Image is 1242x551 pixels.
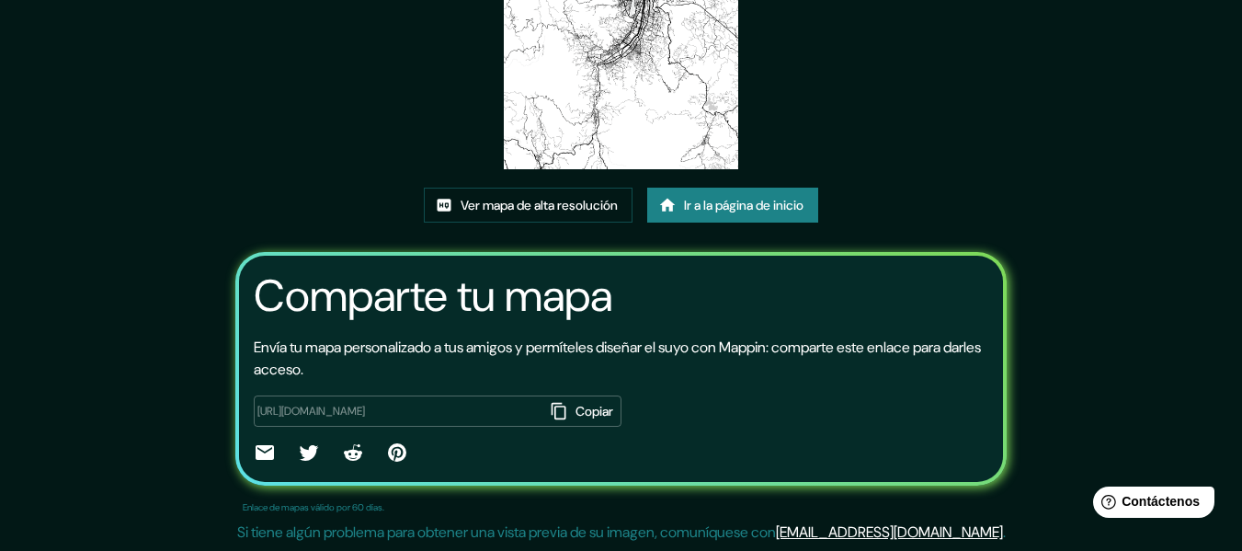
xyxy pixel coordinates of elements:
font: Comparte tu mapa [254,267,612,325]
a: [EMAIL_ADDRESS][DOMAIN_NAME] [776,522,1003,542]
a: Ir a la página de inicio [647,188,818,223]
font: . [1003,522,1006,542]
a: Ver mapa de alta resolución [424,188,632,223]
font: Envía tu mapa personalizado a tus amigos y permíteles diseñar el suyo con Mappin: comparte este e... [254,338,981,379]
iframe: Lanzador de widgets de ayuda [1078,479,1222,531]
button: Copiar [545,396,621,427]
font: Enlace de mapas válido por 60 días. [243,501,384,513]
font: Ver mapa de alta resolución [461,198,618,214]
font: Copiar [575,403,613,419]
font: Si tiene algún problema para obtener una vista previa de su imagen, comuníquese con [237,522,776,542]
font: Ir a la página de inicio [684,198,803,214]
